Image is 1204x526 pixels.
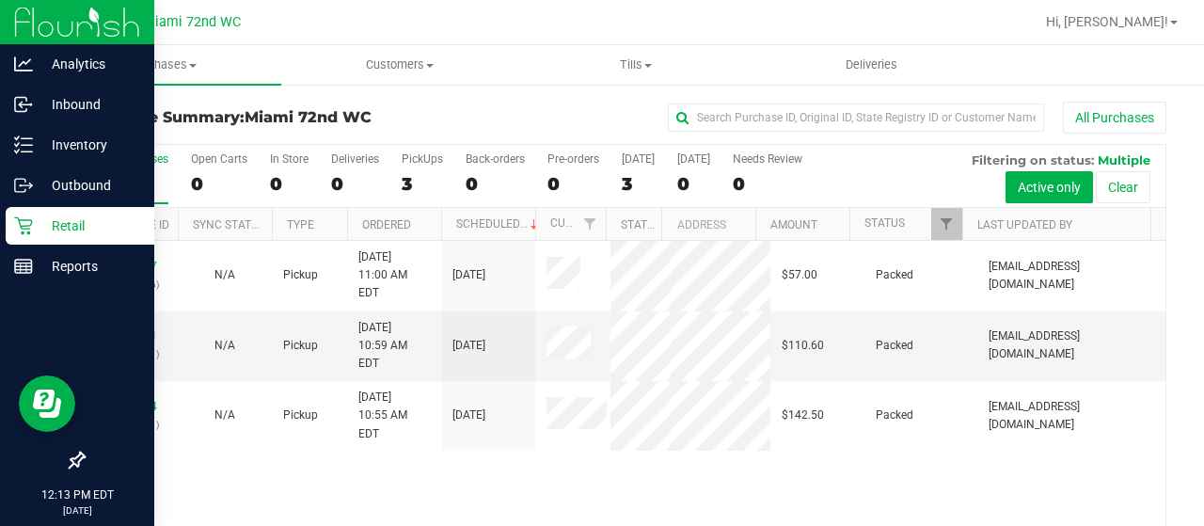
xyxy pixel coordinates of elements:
span: Deliveries [820,56,923,73]
span: Not Applicable [214,408,235,422]
span: $57.00 [782,266,817,284]
inline-svg: Inventory [14,135,33,154]
a: Deliveries [753,45,990,85]
p: Retail [33,215,146,237]
span: Customers [282,56,516,73]
span: [DATE] [452,337,485,355]
div: 0 [677,173,710,195]
span: Packed [876,406,913,424]
span: Not Applicable [214,339,235,352]
div: 0 [270,173,309,195]
inline-svg: Retail [14,216,33,235]
p: Outbound [33,174,146,197]
span: Pickup [283,266,318,284]
div: 0 [331,173,379,195]
div: Deliveries [331,152,379,166]
span: [EMAIL_ADDRESS][DOMAIN_NAME] [989,258,1154,294]
div: [DATE] [677,152,710,166]
div: Needs Review [733,152,802,166]
inline-svg: Analytics [14,55,33,73]
span: [EMAIL_ADDRESS][DOMAIN_NAME] [989,327,1154,363]
div: 0 [547,173,599,195]
span: $142.50 [782,406,824,424]
div: 3 [402,173,443,195]
span: [EMAIL_ADDRESS][DOMAIN_NAME] [989,398,1154,434]
button: Active only [1006,171,1093,203]
span: Pickup [283,337,318,355]
span: Packed [876,266,913,284]
button: All Purchases [1063,102,1166,134]
a: Filter [575,208,606,240]
div: Back-orders [466,152,525,166]
span: [DATE] [452,266,485,284]
button: Clear [1096,171,1150,203]
inline-svg: Outbound [14,176,33,195]
input: Search Purchase ID, Original ID, State Registry ID or Customer Name... [668,104,1044,132]
a: Purchases [45,45,281,85]
span: [DATE] 10:59 AM EDT [358,319,430,374]
span: Filtering on status: [972,152,1094,167]
span: Miami 72nd WC [245,108,372,126]
div: In Store [270,152,309,166]
p: Inbound [33,93,146,116]
span: Tills [518,56,752,73]
span: [DATE] [452,406,485,424]
a: Sync Status [193,218,265,231]
a: Last Updated By [977,218,1072,231]
p: Inventory [33,134,146,156]
a: Type [287,218,314,231]
button: N/A [214,337,235,355]
div: 0 [466,173,525,195]
p: Analytics [33,53,146,75]
button: N/A [214,266,235,284]
span: [DATE] 11:00 AM EDT [358,248,430,303]
a: Status [864,216,905,230]
a: Ordered [362,218,411,231]
a: Filter [931,208,962,240]
span: Packed [876,337,913,355]
a: Amount [770,218,817,231]
a: Customer [550,216,609,230]
div: Open Carts [191,152,247,166]
div: 0 [733,173,802,195]
th: Address [661,208,755,241]
div: Pre-orders [547,152,599,166]
span: Miami 72nd WC [143,14,241,30]
a: State Registry ID [621,218,720,231]
p: 12:13 PM EDT [8,486,146,503]
div: [DATE] [622,152,655,166]
span: [DATE] 10:55 AM EDT [358,389,430,443]
inline-svg: Inbound [14,95,33,114]
h3: Purchase Summary: [83,109,444,126]
inline-svg: Reports [14,257,33,276]
span: Pickup [283,406,318,424]
p: Reports [33,255,146,278]
div: 0 [191,173,247,195]
iframe: Resource center [19,375,75,432]
span: $110.60 [782,337,824,355]
div: PickUps [402,152,443,166]
button: N/A [214,406,235,424]
p: [DATE] [8,503,146,518]
div: 3 [622,173,655,195]
a: Scheduled [456,217,542,231]
span: Not Applicable [214,268,235,281]
a: Tills [517,45,753,85]
span: Purchases [45,56,281,73]
a: Customers [281,45,517,85]
span: Multiple [1098,152,1150,167]
span: Hi, [PERSON_NAME]! [1046,14,1168,29]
